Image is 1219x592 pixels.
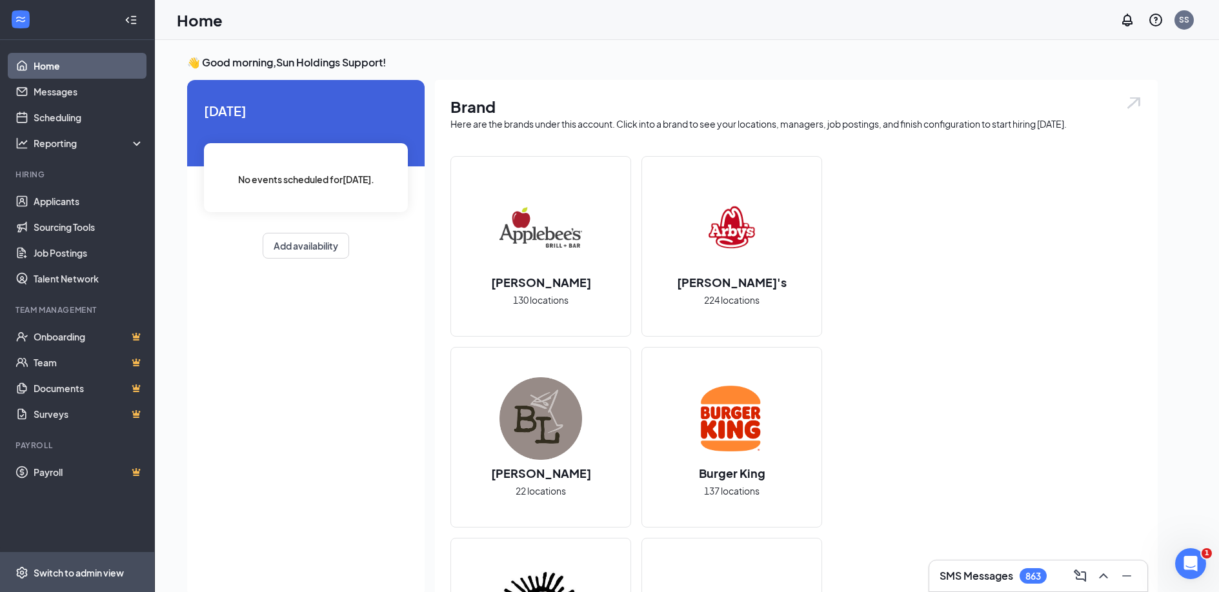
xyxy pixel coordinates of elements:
a: DocumentsCrown [34,375,144,401]
h3: SMS Messages [940,569,1013,583]
h1: Brand [450,95,1142,117]
a: PayrollCrown [34,459,144,485]
img: Applebee's [499,186,582,269]
svg: Minimize [1119,568,1134,584]
div: Switch to admin view [34,566,124,579]
span: No events scheduled for [DATE] . [238,172,374,186]
div: Team Management [15,304,141,315]
h2: [PERSON_NAME] [478,274,604,290]
a: TeamCrown [34,350,144,375]
h3: 👋 Good morning, Sun Holdings Support ! [187,55,1158,70]
svg: Collapse [125,14,137,26]
a: Job Postings [34,240,144,266]
svg: Settings [15,566,28,579]
svg: ComposeMessage [1073,568,1088,584]
div: Reporting [34,137,145,150]
div: Hiring [15,169,141,180]
button: Minimize [1116,566,1137,586]
img: Burger King [690,377,773,460]
span: [DATE] [204,101,408,121]
a: OnboardingCrown [34,324,144,350]
button: ChevronUp [1093,566,1114,586]
svg: Notifications [1120,12,1135,28]
iframe: Intercom live chat [1175,548,1206,579]
svg: QuestionInfo [1148,12,1164,28]
a: Home [34,53,144,79]
button: Add availability [263,233,349,259]
a: Applicants [34,188,144,214]
h2: [PERSON_NAME]'s [664,274,800,290]
div: Here are the brands under this account. Click into a brand to see your locations, managers, job p... [450,117,1142,130]
div: SS [1179,14,1189,25]
a: Messages [34,79,144,104]
h2: Burger King [686,465,778,481]
a: Scheduling [34,104,144,130]
a: Talent Network [34,266,144,291]
span: 1 [1202,548,1212,558]
svg: Analysis [15,137,28,150]
button: ComposeMessage [1070,566,1091,586]
a: Sourcing Tools [34,214,144,240]
img: Bar Louie [499,377,582,460]
span: 224 locations [704,293,760,307]
div: 863 [1025,571,1041,582]
span: 22 locations [516,484,566,498]
h1: Home [177,9,223,31]
img: Arby's [690,186,773,269]
svg: ChevronUp [1096,568,1111,584]
span: 137 locations [704,484,760,498]
svg: WorkstreamLogo [14,13,27,26]
a: SurveysCrown [34,401,144,427]
span: 130 locations [513,293,569,307]
h2: [PERSON_NAME] [478,465,604,481]
div: Payroll [15,440,141,451]
img: open.6027fd2a22e1237b5b06.svg [1125,95,1142,110]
